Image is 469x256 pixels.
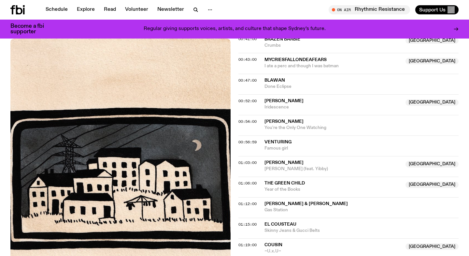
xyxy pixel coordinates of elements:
span: [GEOGRAPHIC_DATA] [405,243,459,250]
button: On AirRhythmic Resistance [329,5,410,14]
span: Done Eclipse [264,84,459,90]
button: 01:06:00 [238,182,257,185]
span: I ate a perc and though I was batman [264,63,402,69]
a: Read [100,5,120,14]
span: 01:19:00 [238,242,257,248]
a: Newsletter [153,5,188,14]
span: [PERSON_NAME] (feat. Yibby) [264,166,402,172]
span: [PERSON_NAME] [264,119,304,124]
span: mycriesfallondeafears [264,57,327,62]
span: ~U.x.U~ [264,248,402,254]
span: [GEOGRAPHIC_DATA] [405,99,459,106]
button: 00:43:00 [238,58,257,61]
span: [GEOGRAPHIC_DATA] [405,161,459,168]
span: venturing [264,140,291,144]
span: 00:43:00 [238,57,257,62]
button: 01:15:00 [238,223,257,226]
button: 00:41:00 [238,37,257,41]
span: Famous girl [264,145,459,152]
span: Iridescence [264,104,402,110]
span: [GEOGRAPHIC_DATA] [405,58,459,64]
span: Brazen Barbie [264,37,300,41]
span: Support Us [419,7,446,13]
button: 01:03:00 [238,161,257,165]
h3: Become a fbi supporter [10,24,52,35]
span: 00:56:59 [238,139,257,145]
span: 01:03:00 [238,160,257,165]
span: 00:54:00 [238,119,257,124]
span: Crumbs [264,42,402,49]
button: 00:52:00 [238,99,257,103]
button: 00:56:59 [238,140,257,144]
button: 01:12:00 [238,202,257,206]
span: [PERSON_NAME] & [PERSON_NAME] [264,201,348,206]
button: 01:19:00 [238,243,257,247]
button: 00:54:00 [238,120,257,123]
span: 00:47:00 [238,78,257,83]
span: Cousin [264,243,282,247]
span: 00:52:00 [238,98,257,104]
span: 01:12:00 [238,201,257,206]
span: 01:15:00 [238,222,257,227]
a: Explore [73,5,99,14]
span: Blawan [264,78,285,83]
p: Regular giving supports voices, artists, and culture that shape Sydney’s future. [144,26,326,32]
span: [PERSON_NAME] [264,160,304,165]
span: El Cousteau [264,222,296,227]
span: Skinny Jeans & Gucci Belts [264,228,459,234]
span: [GEOGRAPHIC_DATA] [405,182,459,188]
span: 00:41:00 [238,36,257,41]
span: Gas Station [264,207,459,213]
span: Year of the Books [264,186,402,193]
a: Volunteer [121,5,152,14]
span: You're the Only One Watching [264,125,459,131]
a: Schedule [42,5,72,14]
button: 00:47:00 [238,79,257,82]
span: [GEOGRAPHIC_DATA] [405,37,459,44]
span: 01:06:00 [238,181,257,186]
span: [PERSON_NAME] [264,99,304,103]
button: Support Us [415,5,459,14]
span: The Green Child [264,181,305,185]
